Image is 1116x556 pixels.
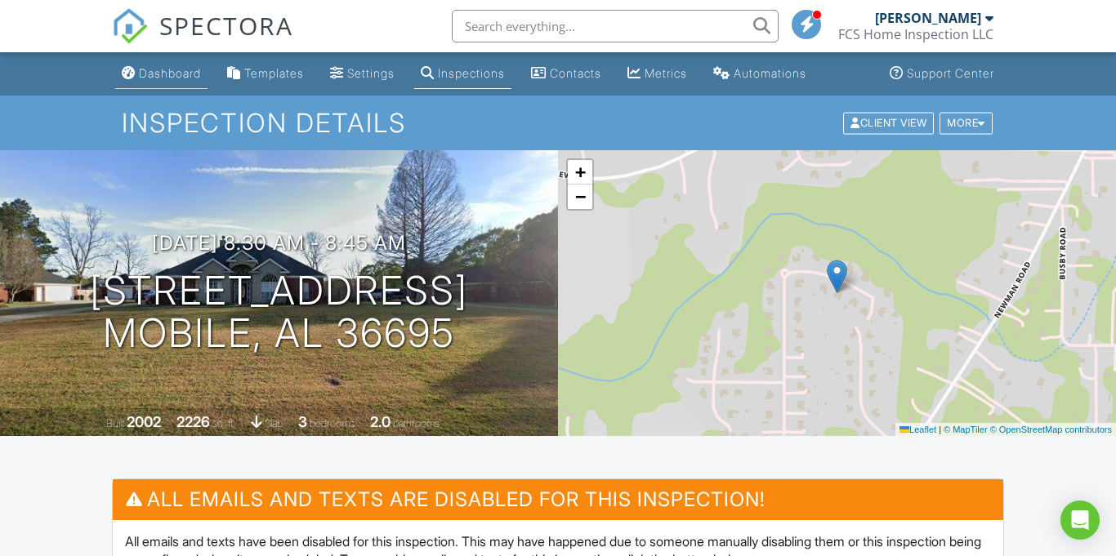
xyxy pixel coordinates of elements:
span: slab [265,417,283,429]
div: Contacts [550,66,601,80]
a: Automations (Basic) [707,59,813,89]
a: Settings [324,59,401,89]
span: sq. ft. [212,417,235,429]
input: Search everything... [452,10,779,42]
div: 2226 [176,413,210,430]
div: Automations [734,66,806,80]
div: Settings [347,66,395,80]
span: SPECTORA [159,8,293,42]
span: | [939,425,941,434]
div: Open Intercom Messenger [1060,500,1100,540]
div: [PERSON_NAME] [875,10,981,26]
div: Inspections [438,66,505,80]
h3: All emails and texts are disabled for this inspection! [113,479,1004,519]
div: Client View [843,112,934,134]
div: Dashboard [139,66,201,80]
a: Contacts [525,59,608,89]
img: The Best Home Inspection Software - Spectora [112,8,148,44]
div: Metrics [645,66,687,80]
a: Dashboard [115,59,208,89]
a: Templates [221,59,310,89]
h1: [STREET_ADDRESS] Mobile, AL 36695 [90,269,468,356]
div: Support Center [907,66,994,80]
a: © OpenStreetMap contributors [990,425,1112,434]
span: bedrooms [310,417,355,429]
div: FCS Home Inspection LLC [838,26,993,42]
div: 3 [298,413,307,430]
div: Templates [244,66,304,80]
a: Zoom in [568,160,592,185]
h1: Inspection Details [122,109,993,137]
h3: [DATE] 8:30 am - 8:45 am [152,232,406,254]
div: 2002 [127,413,161,430]
img: Marker [827,260,847,293]
a: Inspections [414,59,511,89]
span: bathrooms [393,417,440,429]
span: − [575,186,586,207]
div: 2.0 [370,413,391,430]
a: © MapTiler [944,425,988,434]
a: Support Center [883,59,1001,89]
span: + [575,162,586,182]
a: Client View [841,116,938,128]
span: Built [106,417,124,429]
a: Metrics [621,59,694,89]
a: Zoom out [568,185,592,209]
div: More [940,112,993,134]
a: Leaflet [899,425,936,434]
a: SPECTORA [112,22,293,56]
